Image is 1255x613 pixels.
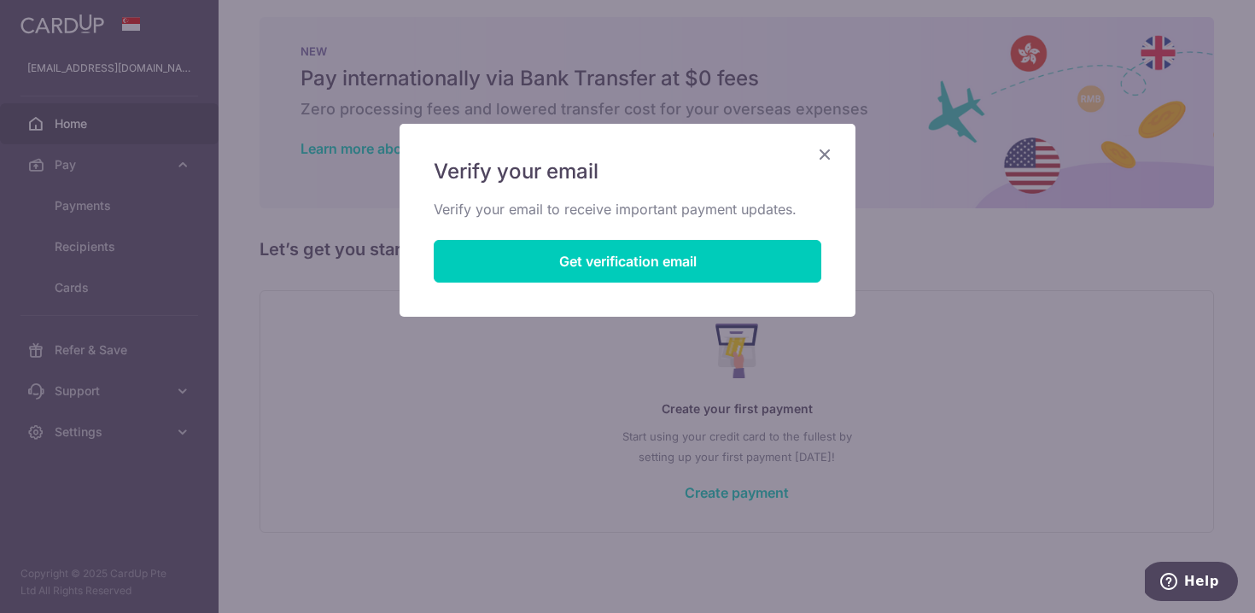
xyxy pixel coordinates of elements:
p: Verify your email to receive important payment updates. [434,199,821,219]
iframe: Opens a widget where you can find more information [1145,562,1238,604]
button: Get verification email [434,240,821,283]
span: Verify your email [434,158,598,185]
button: Close [814,144,835,165]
